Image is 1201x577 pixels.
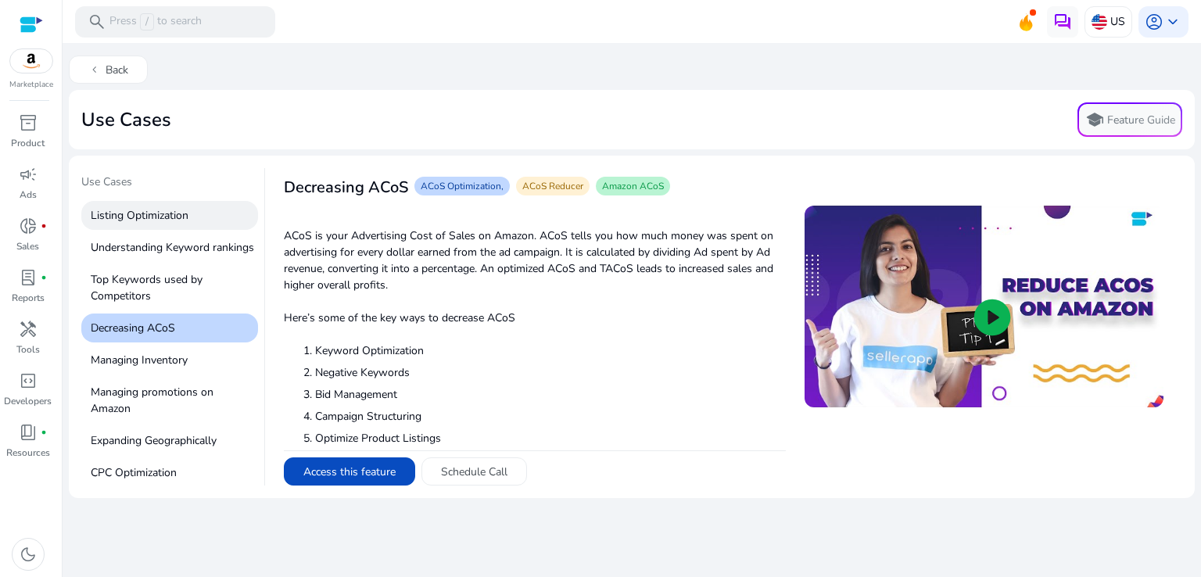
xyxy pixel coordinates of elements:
[10,49,52,73] img: amazon.svg
[41,429,47,435] span: fiber_manual_record
[20,188,37,202] p: Ads
[6,446,50,460] p: Resources
[19,268,38,287] span: lab_profile
[1145,13,1163,31] span: account_circle
[284,310,786,326] p: Here’s some of the key ways to decrease ACoS
[81,233,258,262] p: Understanding Keyword rankings
[805,206,1163,407] img: sddefault.jpg
[81,265,258,310] p: Top Keywords used by Competitors
[81,346,258,375] p: Managing Inventory
[315,342,786,359] li: Keyword Optimization
[1077,102,1182,137] button: schoolFeature Guide
[69,56,148,84] button: chevron_leftBack
[1085,110,1104,129] span: school
[12,291,45,305] p: Reports
[9,79,53,91] p: Marketplace
[19,217,38,235] span: donut_small
[315,408,786,425] li: Campaign Structuring
[16,239,39,253] p: Sales
[970,296,1014,339] span: play_circle
[1110,8,1125,35] p: US
[88,63,101,76] span: chevron_left
[284,457,415,486] button: Access this feature
[81,201,258,230] p: Listing Optimization
[4,394,52,408] p: Developers
[1107,113,1175,128] p: Feature Guide
[19,371,38,390] span: code_blocks
[81,314,258,342] p: Decreasing ACoS
[16,342,40,357] p: Tools
[11,136,45,150] p: Product
[421,457,527,486] button: Schedule Call
[19,113,38,132] span: inventory_2
[81,378,258,423] p: Managing promotions on Amazon
[315,430,786,446] li: Optimize Product Listings
[421,180,504,192] span: ACoS Optimization,
[88,13,106,31] span: search
[81,426,258,455] p: Expanding Geographically
[1092,14,1107,30] img: us.svg
[522,180,583,192] span: ACoS Reducer
[81,109,171,131] h2: Use Cases
[602,180,664,192] span: Amazon ACoS
[19,545,38,564] span: dark_mode
[81,174,258,196] p: Use Cases
[315,386,786,403] li: Bid Management
[19,165,38,184] span: campaign
[109,13,202,30] p: Press to search
[41,274,47,281] span: fiber_manual_record
[19,423,38,442] span: book_4
[284,228,786,293] p: ACoS is your Advertising Cost of Sales on Amazon. ACoS tells you how much money was spent on adve...
[315,364,786,381] li: Negative Keywords
[1163,13,1182,31] span: keyboard_arrow_down
[140,13,154,30] span: /
[284,178,408,197] h3: Decreasing ACoS
[19,320,38,339] span: handyman
[81,458,258,487] p: CPC Optimization
[41,223,47,229] span: fiber_manual_record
